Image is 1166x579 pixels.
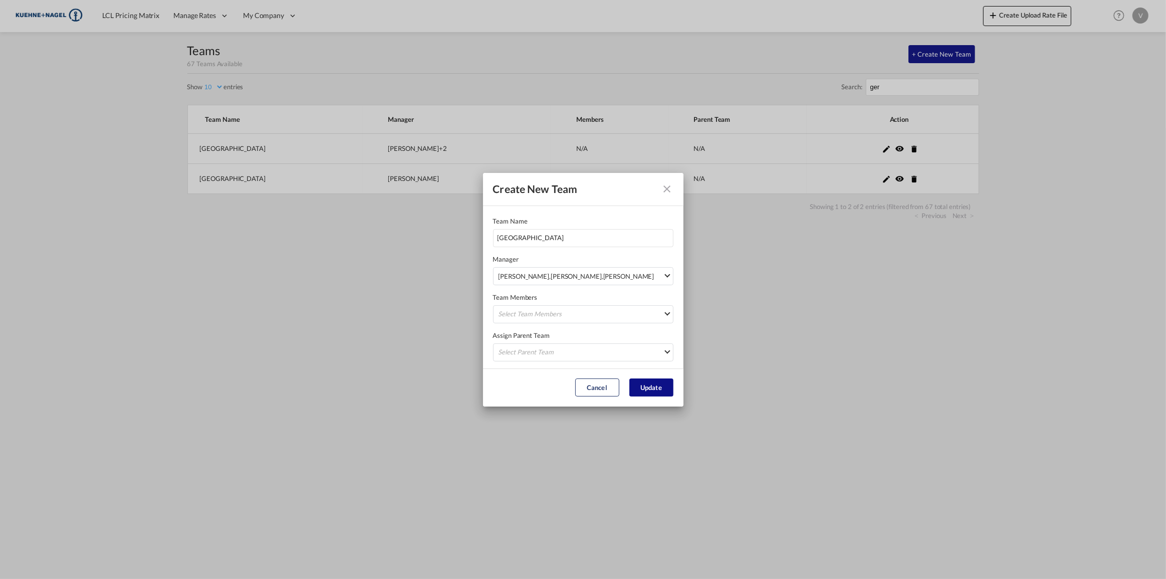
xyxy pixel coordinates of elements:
div: [PERSON_NAME] [551,271,602,281]
md-dialog: Team Name Manager ... [483,173,683,407]
label: Team Name [493,217,528,225]
input: Enter Team Name [493,229,673,247]
button: icon-close fg-AAA8AD [657,179,677,199]
md-select: Select Manager [493,267,673,285]
div: [PERSON_NAME] [499,271,550,281]
md-select: Select Team Members [493,305,673,323]
md-icon: icon-close fg-AAA8AD [661,183,673,195]
md-select: Select Parent Team [493,343,673,361]
button: Update [629,378,673,397]
div: [PERSON_NAME] [603,271,654,281]
div: Create New Team [493,182,578,196]
span: Assign Parent Team [493,331,550,339]
span: Team Members [493,293,538,301]
span: , , [499,271,663,281]
button: Cancel [575,378,619,397]
label: Manager [493,255,519,263]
